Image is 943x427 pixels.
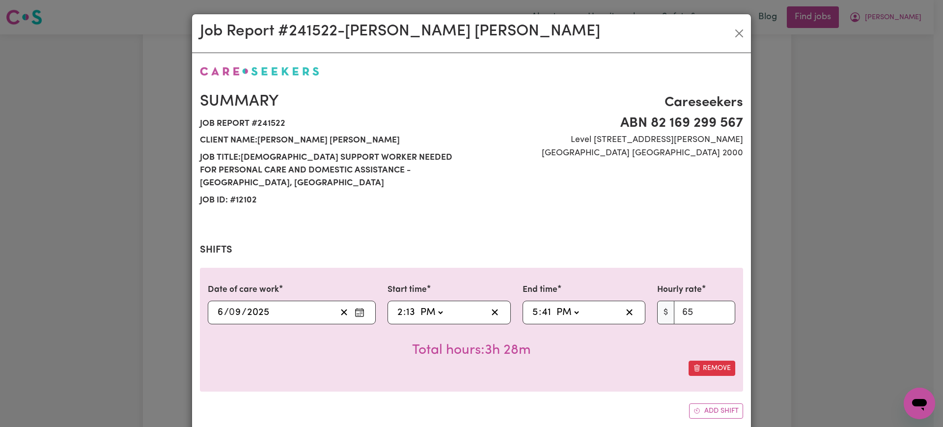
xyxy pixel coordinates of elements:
span: Job title: [DEMOGRAPHIC_DATA] Support Worker Needed For Personal Care And Domestic Assistance - [... [200,149,466,192]
span: Job report # 241522 [200,115,466,132]
span: $ [657,301,674,324]
h2: Shifts [200,244,743,256]
h2: Job Report # 241522 - [PERSON_NAME] [PERSON_NAME] [200,22,600,41]
span: [GEOGRAPHIC_DATA] [GEOGRAPHIC_DATA] 2000 [477,147,743,160]
span: Careseekers [477,92,743,113]
input: -- [217,305,224,320]
label: End time [523,284,557,296]
input: ---- [247,305,270,320]
input: -- [406,305,416,320]
span: / [224,307,229,318]
img: Careseekers logo [200,67,319,76]
button: Close [731,26,747,41]
span: Client name: [PERSON_NAME] [PERSON_NAME] [200,132,466,149]
span: : [539,307,541,318]
input: -- [229,305,242,320]
span: Total hours worked: 3 hours 28 minutes [412,343,531,357]
input: -- [532,305,539,320]
span: Job ID: # 12102 [200,192,466,209]
label: Hourly rate [657,284,702,296]
label: Date of care work [208,284,279,296]
span: ABN 82 169 299 567 [477,113,743,134]
input: -- [541,305,552,320]
label: Start time [388,284,427,296]
span: / [242,307,247,318]
span: Level [STREET_ADDRESS][PERSON_NAME] [477,134,743,146]
button: Clear date [336,305,352,320]
span: : [403,307,406,318]
input: -- [397,305,403,320]
button: Add another shift [689,403,743,419]
h2: Summary [200,92,466,111]
span: 0 [229,308,235,317]
button: Remove this shift [689,361,735,376]
button: Enter the date of care work [352,305,367,320]
iframe: Button to launch messaging window [904,388,935,419]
